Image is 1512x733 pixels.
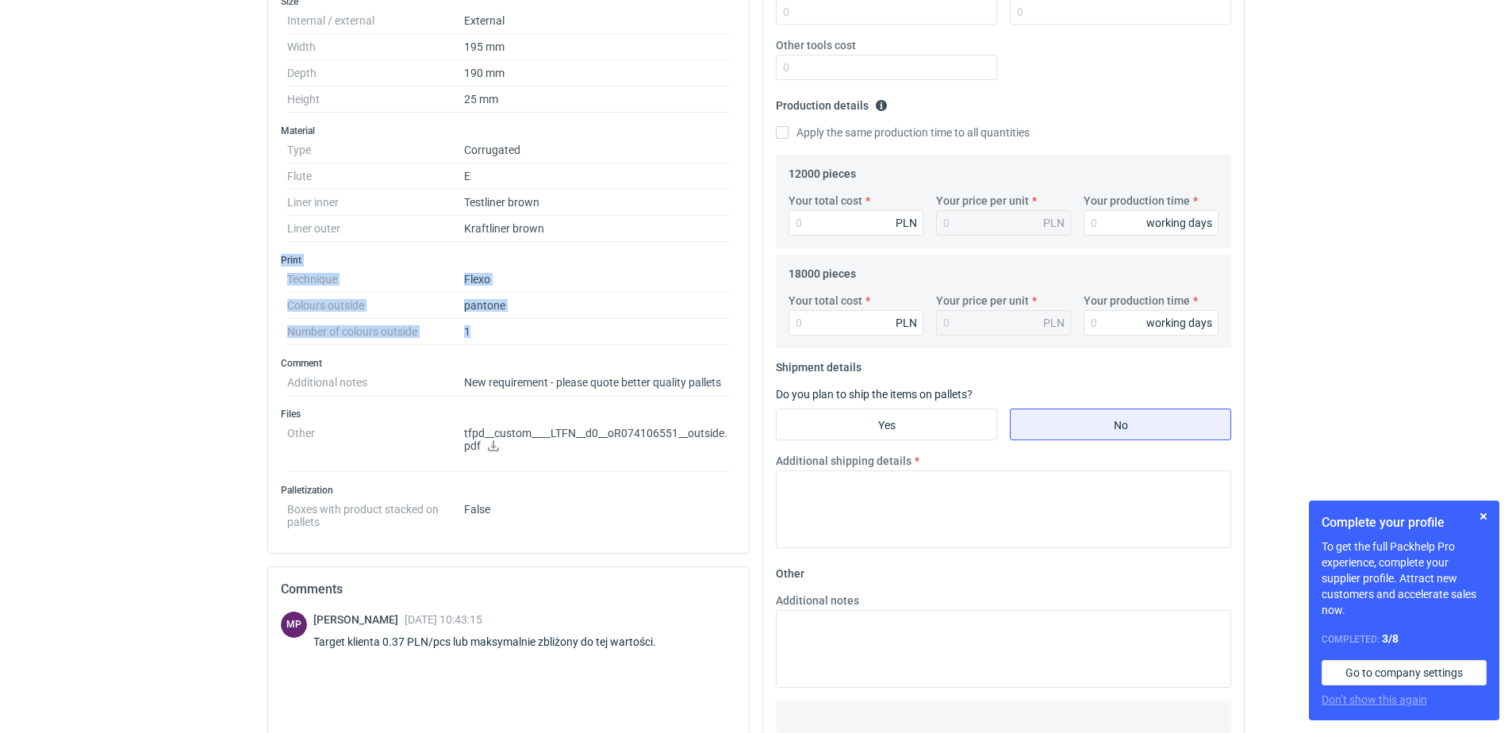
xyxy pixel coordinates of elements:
[896,215,917,231] div: PLN
[1146,315,1212,331] div: working days
[776,409,997,440] label: Yes
[1146,215,1212,231] div: working days
[776,93,888,112] legend: Production details
[1322,513,1487,532] h1: Complete your profile
[1322,660,1487,685] a: Go to company settings
[281,357,736,370] h3: Comment
[776,388,973,401] label: Do you plan to ship the items on pallets?
[1382,632,1399,645] strong: 3 / 8
[405,613,482,626] span: [DATE] 10:43:15
[287,267,464,293] dt: Technique
[789,193,862,209] label: Your total cost
[313,613,405,626] span: [PERSON_NAME]
[287,319,464,345] dt: Number of colours outside
[776,55,997,80] input: 0
[287,60,464,86] dt: Depth
[1322,692,1427,708] button: Don’t show this again
[281,612,307,638] div: Michał Palasek
[1043,315,1065,331] div: PLN
[776,37,856,53] label: Other tools cost
[287,86,464,113] dt: Height
[281,254,736,267] h3: Print
[464,370,730,396] dd: New requirement - please quote better quality pallets
[1322,539,1487,618] p: To get the full Packhelp Pro experience, complete your supplier profile. Attract new customers an...
[281,125,736,137] h3: Material
[1084,210,1218,236] input: 0
[464,34,730,60] dd: 195 mm
[281,484,736,497] h3: Palletization
[1043,215,1065,231] div: PLN
[464,163,730,190] dd: E
[789,161,856,180] legend: 12000 pieces
[287,420,464,472] dt: Other
[464,8,730,34] dd: External
[287,137,464,163] dt: Type
[1084,193,1190,209] label: Your production time
[776,453,911,469] label: Additional shipping details
[281,612,307,638] figcaption: MP
[1322,631,1487,647] div: Completed:
[464,293,730,319] dd: pantone
[464,497,730,528] dd: False
[789,293,862,309] label: Your total cost
[313,634,675,650] div: Target klienta 0.37 PLN/pcs lub maksymalnie zbliżony do tej wartości.
[789,210,923,236] input: 0
[789,261,856,280] legend: 18000 pieces
[464,60,730,86] dd: 190 mm
[281,580,736,599] h2: Comments
[287,216,464,242] dt: Liner outer
[776,593,859,608] label: Additional notes
[1084,293,1190,309] label: Your production time
[281,408,736,420] h3: Files
[464,267,730,293] dd: Flexo
[789,310,923,336] input: 0
[1084,310,1218,336] input: 0
[287,497,464,528] dt: Boxes with product stacked on pallets
[936,293,1029,309] label: Your price per unit
[776,561,804,580] legend: Other
[896,315,917,331] div: PLN
[464,86,730,113] dd: 25 mm
[1010,409,1231,440] label: No
[287,190,464,216] dt: Liner inner
[464,427,730,454] p: tfpd__custom____LTFN__d0__oR074106551__outside.pdf
[464,216,730,242] dd: Kraftliner brown
[776,355,862,374] legend: Shipment details
[1474,507,1493,526] button: Skip for now
[464,319,730,345] dd: 1
[776,125,1030,140] label: Apply the same production time to all quantities
[287,370,464,396] dt: Additional notes
[464,137,730,163] dd: Corrugated
[936,193,1029,209] label: Your price per unit
[287,34,464,60] dt: Width
[287,293,464,319] dt: Colours outside
[287,163,464,190] dt: Flute
[287,8,464,34] dt: Internal / external
[464,190,730,216] dd: Testliner brown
